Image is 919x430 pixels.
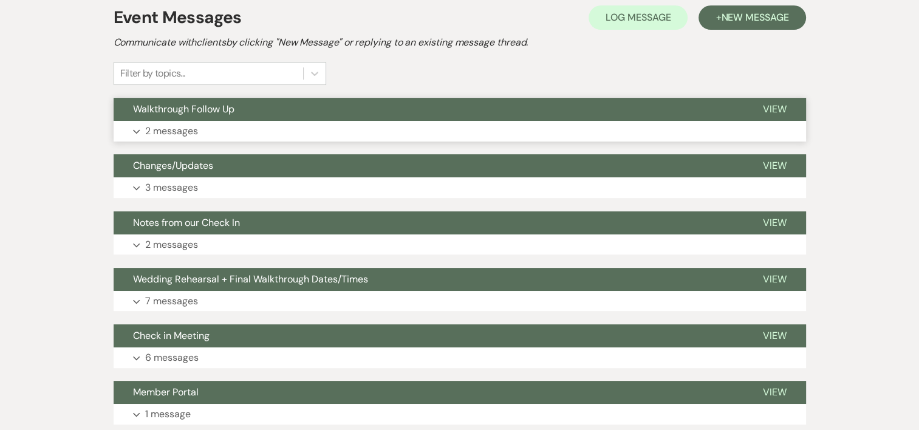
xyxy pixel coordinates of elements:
[114,381,743,404] button: Member Portal
[114,347,806,368] button: 6 messages
[114,324,743,347] button: Check in Meeting
[763,103,787,115] span: View
[145,180,198,196] p: 3 messages
[114,291,806,312] button: 7 messages
[114,268,743,291] button: Wedding Rehearsal + Final Walkthrough Dates/Times
[145,350,199,366] p: 6 messages
[114,98,743,121] button: Walkthrough Follow Up
[743,98,806,121] button: View
[114,404,806,425] button: 1 message
[743,154,806,177] button: View
[743,211,806,234] button: View
[699,5,805,30] button: +New Message
[763,273,787,285] span: View
[145,293,198,309] p: 7 messages
[120,66,185,81] div: Filter by topics...
[114,211,743,234] button: Notes from our Check In
[133,216,240,229] span: Notes from our Check In
[133,273,368,285] span: Wedding Rehearsal + Final Walkthrough Dates/Times
[743,324,806,347] button: View
[763,386,787,398] span: View
[133,386,199,398] span: Member Portal
[589,5,688,30] button: Log Message
[133,159,213,172] span: Changes/Updates
[743,268,806,291] button: View
[133,329,210,342] span: Check in Meeting
[763,329,787,342] span: View
[133,103,234,115] span: Walkthrough Follow Up
[606,11,671,24] span: Log Message
[763,159,787,172] span: View
[114,35,806,50] h2: Communicate with clients by clicking "New Message" or replying to an existing message thread.
[114,5,242,30] h1: Event Messages
[145,123,198,139] p: 2 messages
[145,406,191,422] p: 1 message
[763,216,787,229] span: View
[114,177,806,198] button: 3 messages
[114,234,806,255] button: 2 messages
[114,154,743,177] button: Changes/Updates
[145,237,198,253] p: 2 messages
[114,121,806,142] button: 2 messages
[743,381,806,404] button: View
[721,11,788,24] span: New Message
